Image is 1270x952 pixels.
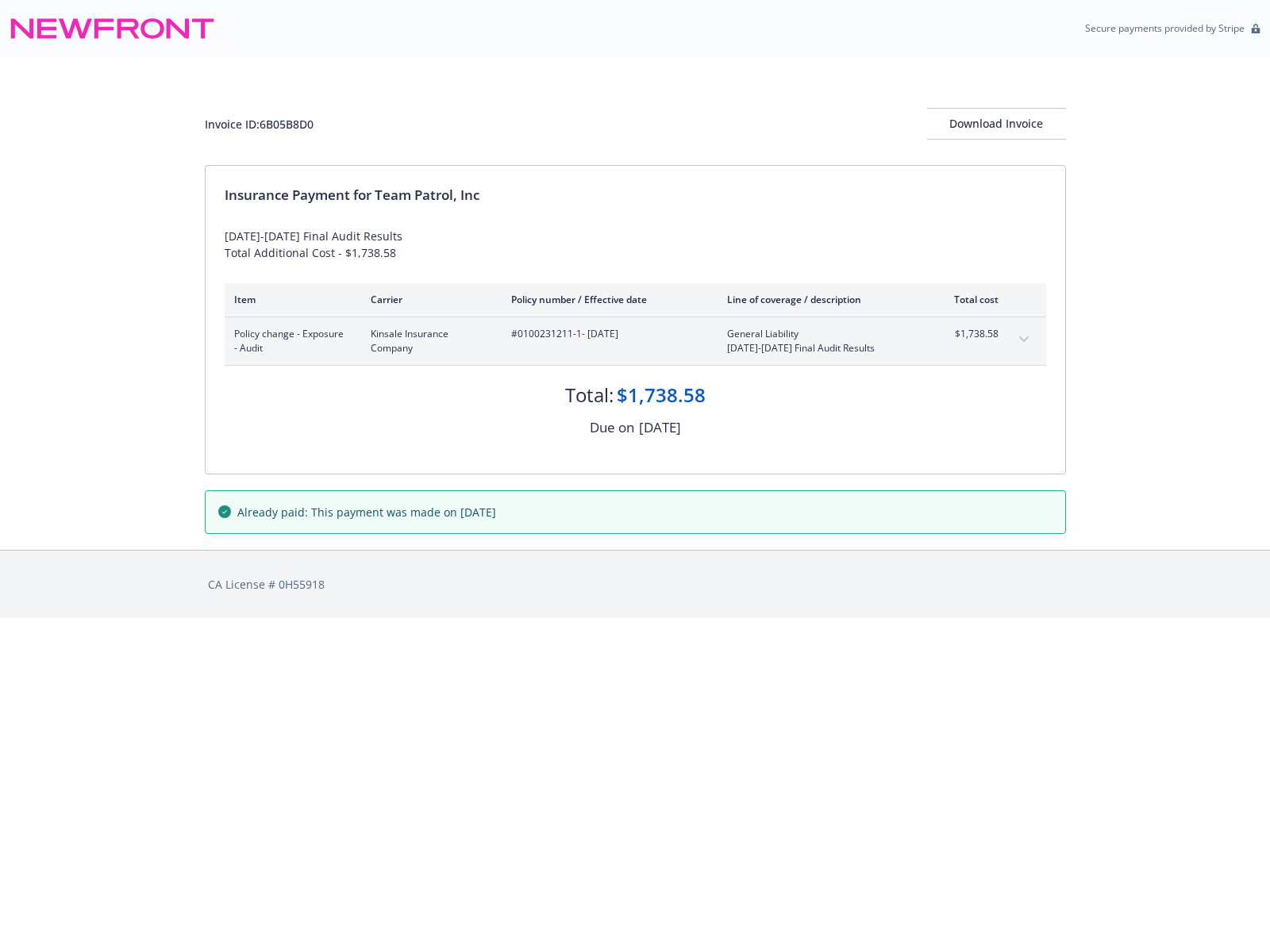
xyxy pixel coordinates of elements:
[727,293,914,306] div: Line of coverage / description
[371,327,486,355] span: Kinsale Insurance Company
[939,327,999,341] span: $1,738.58
[565,382,614,409] div: Total:
[927,108,1066,140] button: Download Invoice
[225,228,1046,261] div: [DATE]-[DATE] Final Audit Results Total Additional Cost - $1,738.58
[234,293,345,306] div: Item
[727,327,914,355] span: General Liability[DATE]-[DATE] Final Audit Results
[639,417,681,438] div: [DATE]
[727,327,914,341] span: General Liability
[208,576,1063,593] div: CA License # 0H55918
[511,293,702,306] div: Policy number / Effective date
[1011,327,1037,352] button: expand content
[237,504,496,520] span: Already paid: This payment was made on [DATE]
[617,382,706,409] div: $1,738.58
[225,317,1046,365] div: Policy change - Exposure - AuditKinsale Insurance Company#0100231211-1- [DATE]General Liability[D...
[927,109,1066,139] div: Download Invoice
[590,417,634,438] div: Due on
[511,327,702,341] span: #0100231211-1 - [DATE]
[234,327,345,355] span: Policy change - Exposure - Audit
[225,185,1046,205] div: Insurance Payment for Team Patrol, Inc
[727,341,914,355] span: [DATE]-[DATE] Final Audit Results
[939,293,999,306] div: Total cost
[205,116,314,132] div: Invoice ID: 6B05B8D0
[371,293,486,306] div: Carrier
[1085,21,1245,35] p: Secure payments provided by Stripe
